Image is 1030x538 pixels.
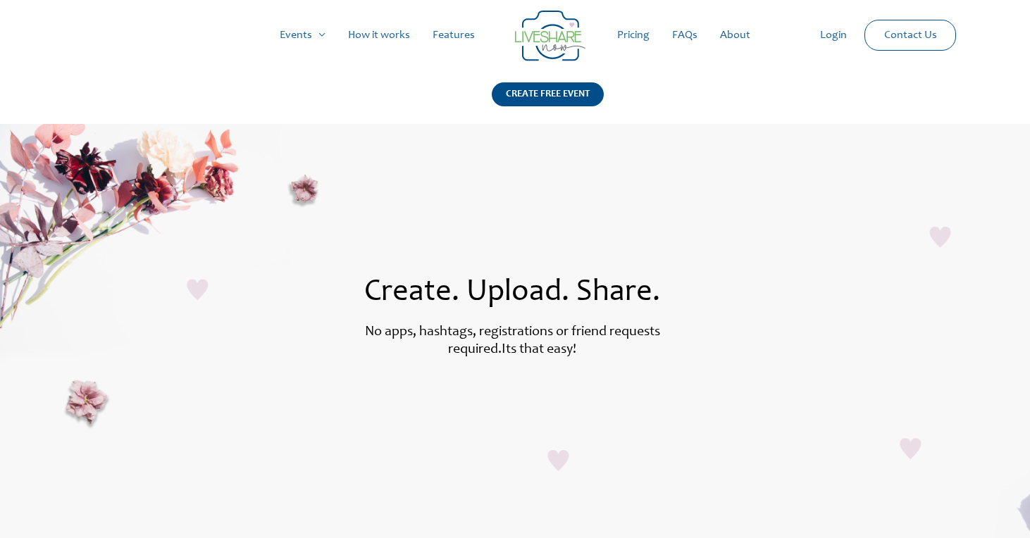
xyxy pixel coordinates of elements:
[661,13,709,58] a: FAQs
[492,82,604,124] a: CREATE FREE EVENT
[709,13,762,58] a: About
[492,82,604,106] div: CREATE FREE EVENT
[421,13,486,58] a: Features
[873,20,948,50] a: Contact Us
[25,13,1005,58] nav: Site Navigation
[364,277,660,308] span: Create. Upload. Share.
[502,343,576,357] label: Its that easy!
[365,325,660,357] label: No apps, hashtags, registrations or friend requests required.
[268,13,337,58] a: Events
[809,13,858,58] a: Login
[515,11,585,61] img: LiveShare logo - Capture & Share Event Memories
[337,13,421,58] a: How it works
[606,13,661,58] a: Pricing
